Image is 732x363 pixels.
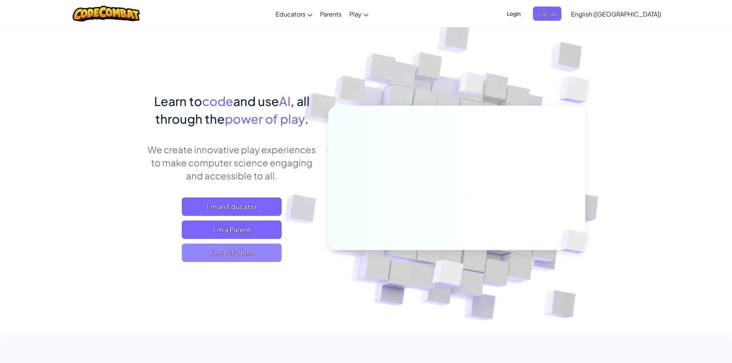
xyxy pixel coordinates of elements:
span: and use [233,93,279,109]
a: I'm an Educator [182,197,282,216]
button: Login [502,7,525,21]
button: Sign Up [533,7,561,21]
button: I'm a Student [182,244,282,262]
span: power of play [225,111,305,126]
span: English ([GEOGRAPHIC_DATA]) [571,10,661,18]
a: Play [345,3,372,24]
a: Educators [272,3,316,24]
span: . [305,111,309,126]
span: Educators [276,10,305,18]
span: code [202,93,233,109]
p: We create innovative play experiences to make computer science engaging and accessible to all. [147,143,317,182]
img: CodeCombat logo [73,6,140,22]
img: Overlap cubes [444,57,500,114]
span: Learn to [154,93,202,109]
img: Overlap cubes [413,243,482,307]
a: I'm a Parent [182,220,282,239]
a: Parents [316,3,345,24]
img: Overlap cubes [547,214,605,270]
span: AI [279,93,290,109]
span: Play [349,10,362,18]
a: English ([GEOGRAPHIC_DATA]) [567,3,665,24]
img: Overlap cubes [544,58,611,123]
